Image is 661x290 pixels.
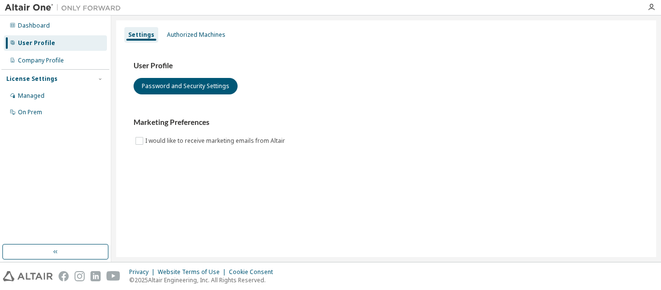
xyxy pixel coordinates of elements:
div: Settings [128,31,154,39]
img: facebook.svg [59,271,69,281]
div: License Settings [6,75,58,83]
div: User Profile [18,39,55,47]
div: Authorized Machines [167,31,225,39]
label: I would like to receive marketing emails from Altair [145,135,287,147]
h3: Marketing Preferences [134,118,639,127]
p: © 2025 Altair Engineering, Inc. All Rights Reserved. [129,276,279,284]
div: Company Profile [18,57,64,64]
div: Privacy [129,268,158,276]
div: On Prem [18,108,42,116]
img: altair_logo.svg [3,271,53,281]
img: Altair One [5,3,126,13]
div: Cookie Consent [229,268,279,276]
button: Password and Security Settings [134,78,238,94]
img: instagram.svg [75,271,85,281]
h3: User Profile [134,61,639,71]
img: linkedin.svg [90,271,101,281]
div: Managed [18,92,45,100]
div: Website Terms of Use [158,268,229,276]
img: youtube.svg [106,271,120,281]
div: Dashboard [18,22,50,30]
